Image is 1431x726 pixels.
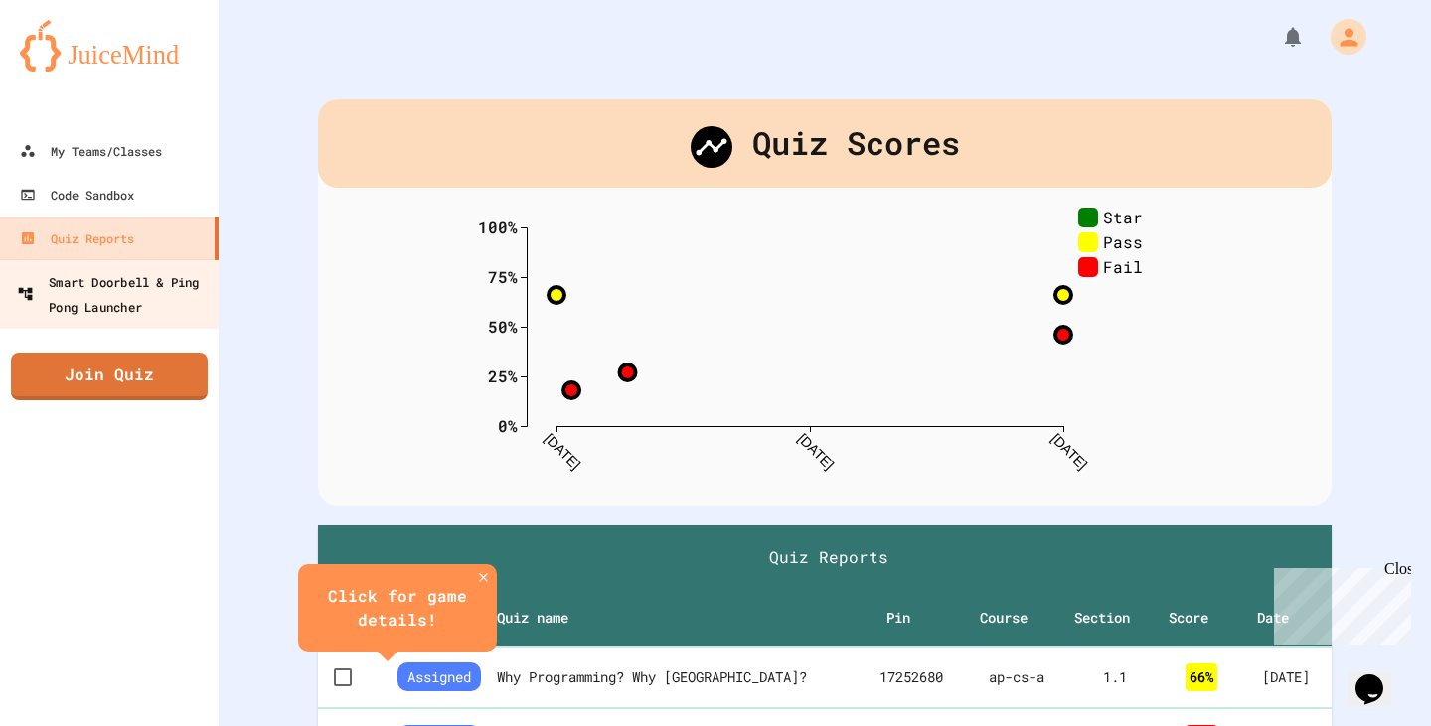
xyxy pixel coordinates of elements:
span: Score [1169,606,1234,630]
text: Pass [1103,230,1143,251]
div: Quiz Reports [20,226,134,250]
iframe: chat widget [1266,560,1411,645]
div: ap-cs-a [982,667,1051,687]
button: close [471,565,496,590]
div: Code Sandbox [20,183,134,207]
text: [DATE] [1048,430,1090,472]
span: Pin [886,606,936,630]
h1: Quiz Reports [334,545,1324,569]
text: [DATE] [795,430,837,472]
text: 75% [488,265,518,286]
text: Fail [1103,255,1143,276]
div: 66 % [1186,663,1217,691]
text: 25% [488,364,518,385]
span: Date [1257,606,1315,630]
div: My Account [1310,14,1371,60]
text: 50% [488,315,518,336]
span: Assigned [397,662,481,691]
div: Quiz Scores [318,99,1332,188]
text: Star [1103,206,1143,226]
div: Chat with us now!Close [8,8,137,126]
td: 17252680 [856,647,966,708]
div: Smart Doorbell & Ping Pong Launcher [17,269,214,318]
div: Click for game details! [318,584,477,632]
span: Quiz name [497,606,594,630]
td: [DATE] [1239,647,1332,708]
text: 100% [478,216,518,236]
span: Course [980,606,1053,630]
div: 1 . 1 [1083,667,1148,687]
img: logo-orange.svg [20,20,199,72]
iframe: chat widget [1348,647,1411,706]
div: My Teams/Classes [20,139,162,163]
span: Section [1074,606,1156,630]
text: 0% [498,414,518,435]
text: [DATE] [542,430,583,472]
th: Why Programming? Why [GEOGRAPHIC_DATA]? [497,647,856,708]
a: Join Quiz [11,353,208,400]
